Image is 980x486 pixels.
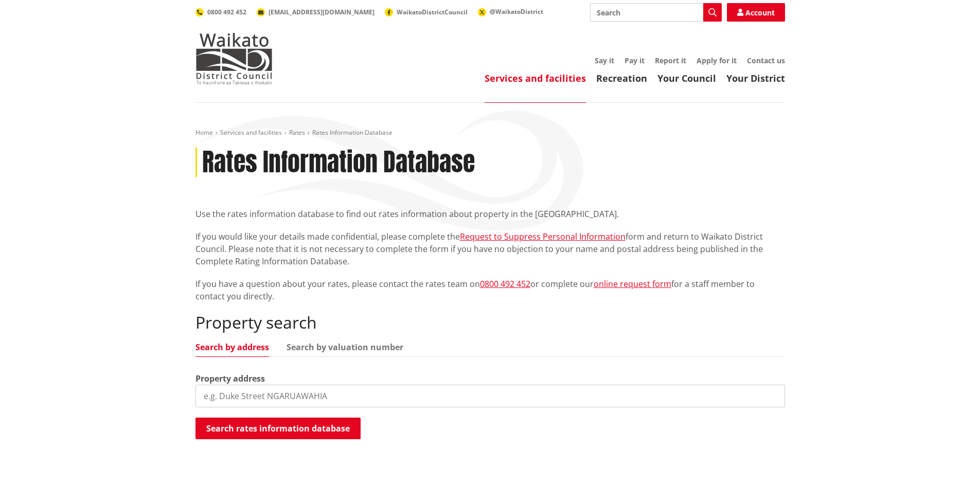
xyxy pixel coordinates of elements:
a: Request to Suppress Personal Information [460,231,626,242]
a: Pay it [625,56,645,65]
img: Waikato District Council - Te Kaunihera aa Takiwaa o Waikato [195,33,273,84]
span: [EMAIL_ADDRESS][DOMAIN_NAME] [269,8,375,16]
a: Home [195,128,213,137]
a: [EMAIL_ADDRESS][DOMAIN_NAME] [257,8,375,16]
a: Apply for it [697,56,737,65]
a: WaikatoDistrictCouncil [385,8,468,16]
a: Contact us [747,56,785,65]
a: Recreation [596,72,647,84]
a: Services and facilities [485,72,586,84]
span: 0800 492 452 [207,8,246,16]
a: Rates [289,128,305,137]
a: Your District [726,72,785,84]
a: Say it [595,56,614,65]
h1: Rates Information Database [202,148,475,177]
p: If you would like your details made confidential, please complete the form and return to Waikato ... [195,230,785,267]
p: If you have a question about your rates, please contact the rates team on or complete our for a s... [195,278,785,302]
p: Use the rates information database to find out rates information about property in the [GEOGRAPHI... [195,208,785,220]
a: Services and facilities [220,128,282,137]
span: @WaikatoDistrict [490,7,543,16]
a: 0800 492 452 [480,278,530,290]
input: Search input [590,3,722,22]
a: online request form [594,278,671,290]
a: Report it [655,56,686,65]
label: Property address [195,372,265,385]
a: @WaikatoDistrict [478,7,543,16]
a: Search by address [195,343,269,351]
button: Search rates information database [195,418,361,439]
a: Search by valuation number [287,343,403,351]
h2: Property search [195,313,785,332]
span: Rates Information Database [312,128,393,137]
nav: breadcrumb [195,129,785,137]
a: Your Council [657,72,716,84]
a: Account [727,3,785,22]
span: WaikatoDistrictCouncil [397,8,468,16]
input: e.g. Duke Street NGARUAWAHIA [195,385,785,407]
a: 0800 492 452 [195,8,246,16]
